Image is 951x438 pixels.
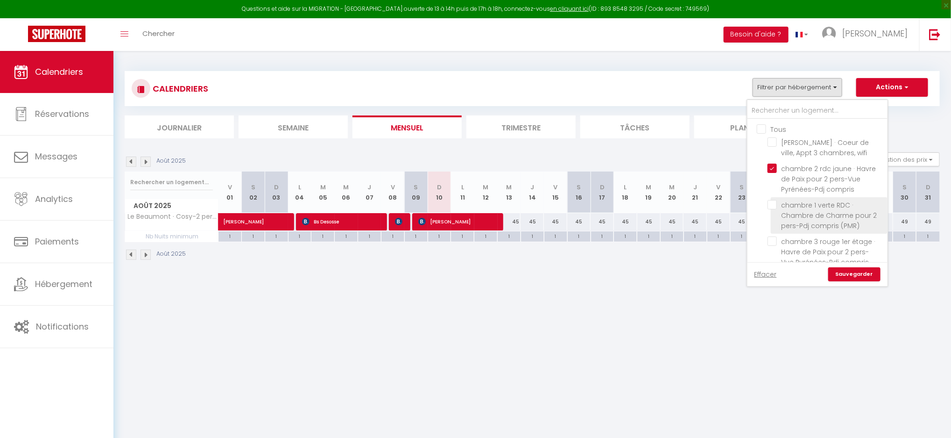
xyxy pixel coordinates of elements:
[782,164,876,194] span: chambre 2 rdc jaune · Havre de Paix pour 2 pers-Vue Pyrénées-Pdj compris
[358,172,381,213] th: 07
[724,27,789,43] button: Besoin d'aide ?
[466,115,576,138] li: Trimestre
[451,231,474,240] div: 1
[125,199,218,213] span: Août 2025
[451,172,474,213] th: 11
[298,183,301,192] abbr: L
[521,172,544,213] th: 14
[135,18,182,51] a: Chercher
[265,231,288,240] div: 1
[404,172,428,213] th: 09
[35,236,79,247] span: Paiements
[544,172,567,213] th: 15
[289,231,311,240] div: 1
[125,115,234,138] li: Journalier
[782,138,869,158] span: [PERSON_NAME] · Coeur de ville, Appt 3 chambres, wifi
[428,231,451,240] div: 1
[530,183,534,192] abbr: J
[521,231,544,240] div: 1
[544,213,567,230] div: 45
[239,115,348,138] li: Semaine
[707,213,730,230] div: 45
[142,29,175,38] span: Chercher
[320,183,326,192] abbr: M
[815,18,919,51] a: ... [PERSON_NAME]
[730,213,754,230] div: 45
[577,183,581,192] abbr: S
[474,231,497,240] div: 1
[241,172,265,213] th: 02
[614,231,637,240] div: 1
[730,172,754,213] th: 23
[265,172,288,213] th: 03
[731,231,754,240] div: 1
[747,102,888,119] input: Rechercher un logement...
[223,208,288,226] span: [PERSON_NAME]
[498,213,521,230] div: 45
[637,172,661,213] th: 19
[544,231,567,240] div: 1
[916,172,940,213] th: 31
[381,172,404,213] th: 08
[228,183,232,192] abbr: V
[550,5,589,13] a: en cliquant ici
[335,231,358,240] div: 1
[335,172,358,213] th: 06
[893,172,916,213] th: 30
[381,231,404,240] div: 1
[405,231,428,240] div: 1
[754,269,777,280] a: Effacer
[35,193,73,205] span: Analytics
[127,213,220,220] span: Le Beaumont · Cosy-2 pers-Coeur de ville-Proche [GEOGRAPHIC_DATA]
[580,115,690,138] li: Tâches
[474,172,498,213] th: 12
[507,183,512,192] abbr: M
[567,172,591,213] th: 16
[391,183,395,192] abbr: V
[842,28,908,39] span: [PERSON_NAME]
[483,183,489,192] abbr: M
[150,78,208,99] h3: CALENDRIERS
[367,183,371,192] abbr: J
[822,27,836,41] img: ...
[870,152,940,166] button: Gestion des prix
[358,231,381,240] div: 1
[624,183,627,192] abbr: L
[35,108,89,120] span: Réservations
[156,250,186,258] p: Août 2025
[567,213,591,230] div: 45
[591,213,614,230] div: 45
[782,237,876,267] span: chambre 3 rouge 1er étage · Havre de Paix pour 2 pers-Vue Pyrénées-Pdj compris
[707,231,730,240] div: 1
[352,115,462,138] li: Mensuel
[683,213,707,230] div: 45
[461,183,464,192] abbr: L
[916,213,940,230] div: 49
[35,151,77,162] span: Messages
[156,157,186,165] p: Août 2025
[929,29,941,40] img: logout
[591,231,614,240] div: 1
[418,213,496,230] span: [PERSON_NAME]
[661,213,684,230] div: 45
[717,183,721,192] abbr: V
[125,231,218,242] span: Nb Nuits minimum
[669,183,675,192] abbr: M
[694,115,803,138] li: Planning
[218,172,242,213] th: 01
[707,172,730,213] th: 22
[614,213,637,230] div: 45
[288,172,311,213] th: 04
[395,213,403,230] span: [PERSON_NAME]
[683,172,707,213] th: 21
[36,321,89,332] span: Notifications
[740,183,744,192] abbr: S
[344,183,349,192] abbr: M
[600,183,605,192] abbr: D
[916,231,940,240] div: 1
[218,213,242,231] a: [PERSON_NAME]
[302,213,380,230] span: Bs Desosse
[414,183,418,192] abbr: S
[554,183,558,192] abbr: V
[893,213,916,230] div: 49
